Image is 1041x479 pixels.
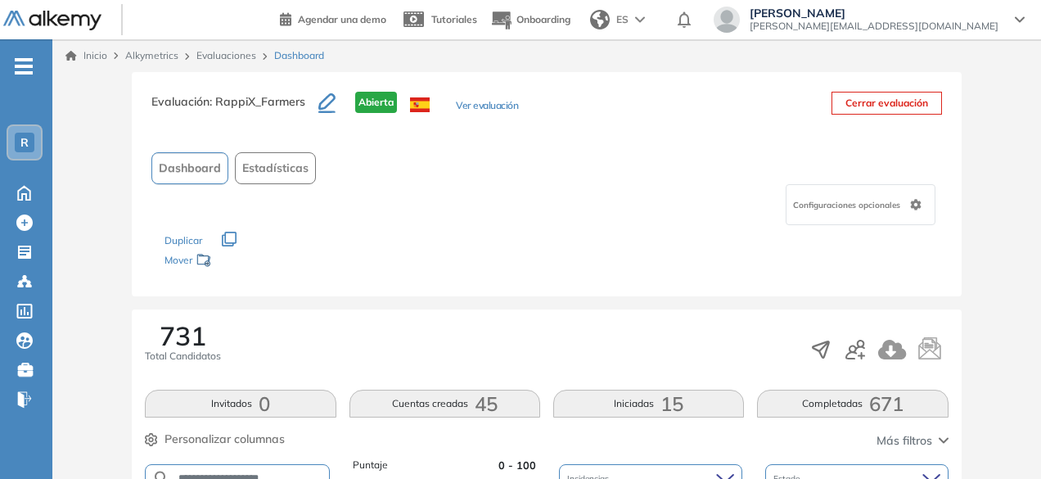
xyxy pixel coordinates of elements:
span: [PERSON_NAME][EMAIL_ADDRESS][DOMAIN_NAME] [750,20,998,33]
span: Estadísticas [242,160,309,177]
button: Invitados0 [145,390,336,418]
button: Dashboard [151,152,228,184]
button: Más filtros [877,432,949,450]
span: Puntaje [353,458,388,473]
button: Iniciadas15 [553,390,744,418]
img: arrow [635,16,645,23]
span: : RappiX_Farmers [210,94,305,109]
button: Cuentas creadas45 [349,390,540,418]
span: Abierta [355,92,397,113]
button: Personalizar columnas [145,431,285,448]
span: [PERSON_NAME] [750,7,998,20]
span: Onboarding [516,13,570,25]
span: 0 - 100 [498,458,536,473]
span: Total Candidatos [145,349,221,364]
a: Evaluaciones [196,49,256,61]
a: Agendar una demo [280,8,386,28]
img: Logo [3,11,101,31]
button: Cerrar evaluación [831,92,942,115]
button: Onboarding [490,2,570,38]
h3: Evaluación [151,92,318,126]
span: Más filtros [877,432,932,450]
div: Mover [164,246,328,277]
span: R [20,136,29,149]
span: Agendar una demo [298,13,386,25]
span: 731 [160,323,206,349]
span: Personalizar columnas [164,431,285,448]
button: Estadísticas [235,152,316,184]
span: Dashboard [159,160,221,177]
i: - [15,65,33,68]
button: Ver evaluación [456,98,518,115]
span: Dashboard [274,48,324,63]
span: Tutoriales [431,13,477,25]
span: Alkymetrics [125,49,178,61]
span: ES [616,12,629,27]
img: ESP [410,97,430,112]
a: Inicio [65,48,107,63]
span: Configuraciones opcionales [793,199,904,211]
button: Completadas671 [757,390,948,418]
div: Configuraciones opcionales [786,184,935,225]
span: Duplicar [164,234,202,246]
img: world [590,10,610,29]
